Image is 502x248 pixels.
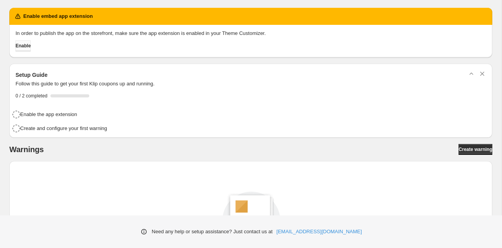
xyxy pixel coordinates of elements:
[16,80,486,88] p: Follow this guide to get your first Klip coupons up and running.
[16,71,47,79] h3: Setup Guide
[459,144,492,155] a: Create warning
[459,146,492,153] span: Create warning
[20,111,77,118] h4: Enable the app extension
[9,145,44,154] h2: Warnings
[16,40,31,51] button: Enable
[16,93,47,99] span: 0 / 2 completed
[16,43,31,49] span: Enable
[20,125,107,132] h4: Create and configure your first warning
[16,29,486,37] p: In order to publish the app on the storefront, make sure the app extension is enabled in your The...
[23,12,93,20] h2: Enable embed app extension
[277,228,362,236] a: [EMAIL_ADDRESS][DOMAIN_NAME]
